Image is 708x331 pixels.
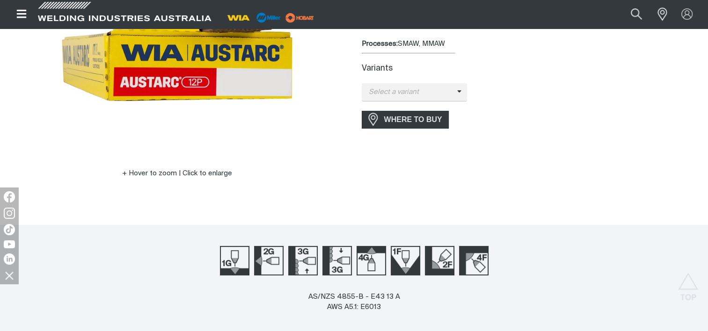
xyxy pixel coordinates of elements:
[378,112,448,127] span: WHERE TO BUY
[362,87,457,98] span: Select a variant
[4,208,15,219] img: Instagram
[678,273,699,294] button: Scroll to top
[283,14,317,21] a: miller
[459,246,489,275] img: Welding Position 4F
[4,224,15,235] img: TikTok
[308,292,400,313] div: AS/NZS 4855-B - E43 13 A AWS A5.1: E6013
[362,39,701,50] div: SMAW, MMAW
[357,246,386,275] img: Welding Position 4G
[1,267,17,283] img: hide socials
[362,65,393,72] label: Variants
[4,253,15,265] img: LinkedIn
[362,40,398,47] strong: Processes:
[283,11,317,25] img: miller
[4,191,15,202] img: Facebook
[288,246,318,275] img: Welding Position 3G Up
[425,246,454,275] img: Welding Position 2F
[322,246,352,275] img: Welding Position 1F
[609,4,652,25] input: Product name or item number...
[391,246,420,275] img: Welding Position 1F
[117,168,238,179] button: Hover to zoom | Click to enlarge
[4,240,15,248] img: YouTube
[620,4,652,25] button: Search products
[362,111,449,128] a: WHERE TO BUY
[254,246,284,275] img: Welding Position 2G
[220,246,249,275] img: Welding Position 1G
